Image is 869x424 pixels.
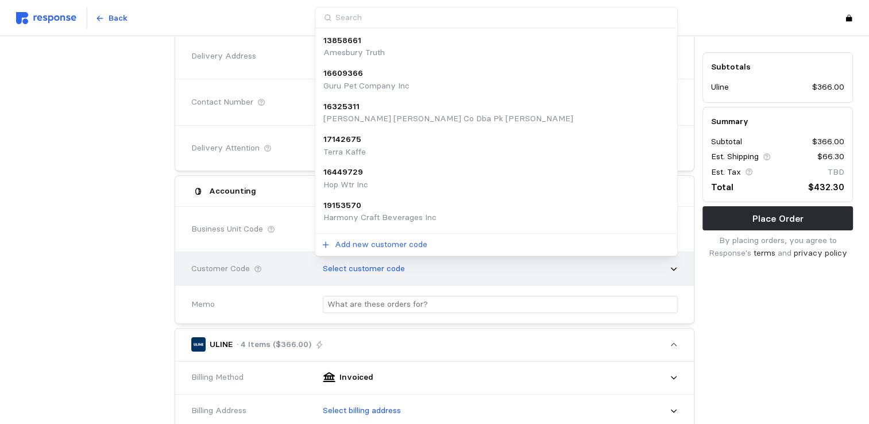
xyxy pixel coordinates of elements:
[808,180,844,194] p: $432.30
[191,371,244,384] span: Billing Method
[323,67,363,80] p: 16609366
[210,338,233,351] p: ULINE
[209,185,256,197] h5: Accounting
[323,211,437,224] p: Harmony Craft Beverages Inc
[323,179,368,191] p: Hop Wtr Inc
[191,263,250,275] span: Customer Code
[191,404,246,417] span: Billing Address
[323,101,360,113] p: 16325311
[323,404,401,417] p: Select billing address
[754,248,775,258] a: terms
[323,146,366,159] p: Terra Kaffe
[323,199,361,212] p: 19153570
[191,223,263,236] span: Business Unit Code
[191,50,256,63] span: Delivery Address
[812,82,844,94] p: $366.00
[327,296,673,313] input: What are these orders for?
[711,61,844,73] h5: Subtotals
[752,211,804,226] p: Place Order
[711,82,729,94] p: Uline
[323,113,573,125] p: [PERSON_NAME] [PERSON_NAME] Co Dba Pk [PERSON_NAME]
[323,47,385,59] p: Amesbury Truth
[315,7,675,29] input: Search
[237,338,311,351] p: · 4 Items ($366.00)
[191,142,260,155] span: Delivery Attention
[89,7,134,29] button: Back
[16,12,76,24] img: svg%3e
[817,151,844,164] p: $66.30
[323,80,410,92] p: Guru Pet Company Inc
[794,248,847,258] a: privacy policy
[323,34,361,47] p: 13858661
[109,12,128,25] p: Back
[711,151,759,164] p: Est. Shipping
[334,238,427,251] p: Add new customer code
[828,166,844,179] p: TBD
[323,133,361,146] p: 17142675
[702,206,853,230] button: Place Order
[711,180,733,194] p: Total
[702,234,853,259] p: By placing orders, you agree to Response's and
[812,136,844,148] p: $366.00
[323,166,363,179] p: 16449729
[323,263,405,275] p: Select customer code
[711,115,844,128] h5: Summary
[711,136,742,148] p: Subtotal
[711,166,741,179] p: Est. Tax
[191,96,253,109] span: Contact Number
[175,329,694,361] button: ULINE· 4 Items ($366.00)
[191,298,215,311] span: Memo
[339,371,373,384] p: Invoiced
[321,238,427,252] button: Add new customer code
